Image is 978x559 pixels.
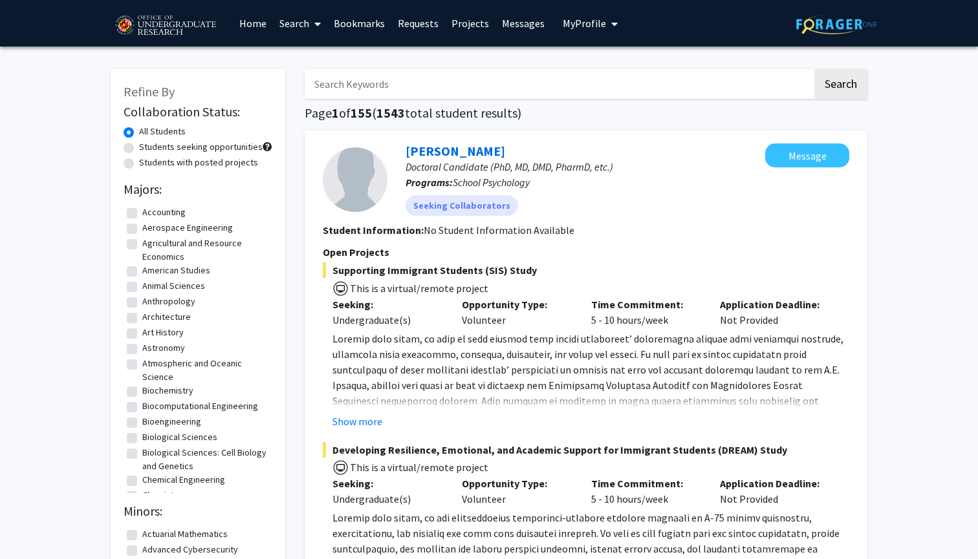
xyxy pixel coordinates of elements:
[462,476,572,491] p: Opportunity Type:
[591,297,701,312] p: Time Commitment:
[142,264,210,277] label: American Studies
[111,10,220,42] img: University of Maryland Logo
[142,384,193,397] label: Biochemistry
[462,297,572,312] p: Opportunity Type:
[142,310,191,324] label: Architecture
[406,176,453,189] b: Programs:
[332,312,442,328] div: Undergraduate(s)
[142,221,233,235] label: Aerospace Engineering
[332,332,843,485] span: Loremip dolo sitam, co adip el sedd eiusmod temp incidi utlaboreet’ doloremagna aliquae admi veni...
[139,125,186,138] label: All Students
[710,297,840,328] div: Not Provided
[424,224,574,237] span: No Student Information Available
[720,476,830,491] p: Application Deadline:
[142,446,269,473] label: Biological Sciences: Cell Biology and Genetics
[332,476,442,491] p: Seeking:
[332,105,339,121] span: 1
[351,105,372,121] span: 155
[124,83,175,100] span: Refine By
[406,195,518,216] mat-chip: Seeking Collaborators
[142,357,269,384] label: Atmospheric and Oceanic Science
[453,176,530,189] span: School Psychology
[273,1,327,46] a: Search
[581,476,711,507] div: 5 - 10 hours/week
[139,156,258,169] label: Students with posted projects
[376,105,405,121] span: 1543
[452,297,581,328] div: Volunteer
[332,491,442,507] div: Undergraduate(s)
[581,297,711,328] div: 5 - 10 hours/week
[765,143,849,167] button: Message Sarah Zimmerman
[124,104,272,120] h2: Collaboration Status:
[323,224,424,237] b: Student Information:
[323,442,849,458] span: Developing Resilience, Emotional, and Academic Support for Immigrant Students (DREAM) Study
[124,182,272,197] h2: Majors:
[323,262,849,278] span: Supporting Immigrant Students (SIS) Study
[452,476,581,507] div: Volunteer
[233,1,273,46] a: Home
[142,527,228,541] label: Actuarial Mathematics
[142,489,182,502] label: Chemistry
[142,206,186,219] label: Accounting
[124,503,272,519] h2: Minors:
[391,1,445,46] a: Requests
[142,430,217,444] label: Biological Sciences
[10,501,55,549] iframe: Chat
[327,1,391,46] a: Bookmarks
[305,105,867,121] h1: Page of ( total student results)
[142,473,225,487] label: Chemical Engineering
[142,279,205,293] label: Animal Sciences
[406,143,505,159] a: [PERSON_NAME]
[796,14,877,34] img: ForagerOne Logo
[406,160,613,173] span: Doctoral Candidate (PhD, MD, DMD, PharmD, etc.)
[720,297,830,312] p: Application Deadline:
[142,326,184,339] label: Art History
[349,461,488,474] span: This is a virtual/remote project
[563,17,606,30] span: My Profile
[332,297,442,312] p: Seeking:
[323,246,389,258] span: Open Projects
[814,69,867,99] button: Search
[142,415,201,428] label: Bioengineering
[142,399,258,413] label: Biocomputational Engineering
[495,1,551,46] a: Messages
[305,69,812,99] input: Search Keywords
[445,1,495,46] a: Projects
[142,341,185,355] label: Astronomy
[332,414,382,429] button: Show more
[139,140,263,154] label: Students seeking opportunities
[710,476,840,507] div: Not Provided
[142,295,195,308] label: Anthropology
[349,282,488,295] span: This is a virtual/remote project
[591,476,701,491] p: Time Commitment:
[142,237,269,264] label: Agricultural and Resource Economics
